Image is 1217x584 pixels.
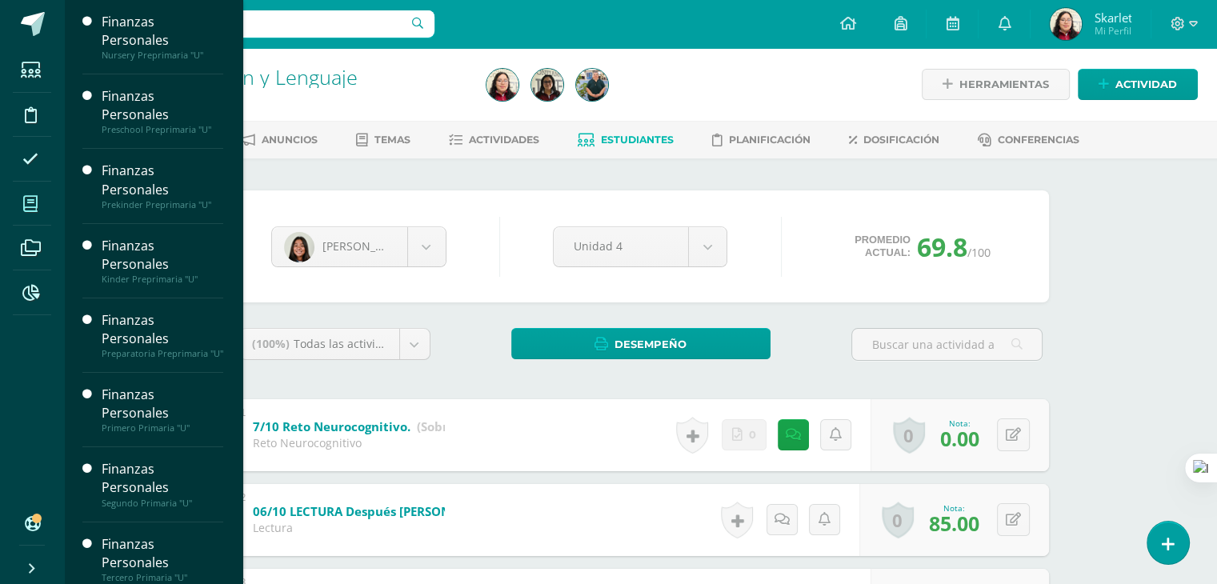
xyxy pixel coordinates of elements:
[102,311,223,359] a: Finanzas PersonalesPreparatoria Preprimaria "U"
[576,69,608,101] img: 4447a754f8b82caf5a355abd86508926.png
[1115,70,1177,99] span: Actividad
[252,336,290,351] span: (100%)
[262,134,318,146] span: Anuncios
[102,237,223,285] a: Finanzas PersonalesKinder Preprimaria "U"
[998,134,1079,146] span: Conferencias
[940,418,979,429] div: Nota:
[74,10,434,38] input: Busca un usuario...
[574,227,668,265] span: Unidad 4
[531,69,563,101] img: 8b43afba032d1a1ab885b25ccde4a4b3.png
[102,274,223,285] div: Kinder Preprimaria "U"
[729,134,811,146] span: Planificación
[102,87,223,124] div: Finanzas Personales
[578,127,674,153] a: Estudiantes
[882,502,914,538] a: 0
[929,510,979,537] span: 85.00
[253,499,722,525] a: 06/10 LECTURA Después [PERSON_NAME] El libro azul págs. 20-21
[893,417,925,454] a: 0
[102,535,223,572] div: Finanzas Personales
[601,134,674,146] span: Estudiantes
[978,127,1079,153] a: Conferencias
[922,69,1070,100] a: Herramientas
[849,127,939,153] a: Dosificación
[322,238,412,254] span: [PERSON_NAME]
[554,227,727,266] a: Unidad 4
[102,311,223,348] div: Finanzas Personales
[272,227,446,266] a: [PERSON_NAME]
[102,237,223,274] div: Finanzas Personales
[253,414,494,440] a: 7/10 Reto Neurocognitivo. (Sobre 100.0)
[1094,10,1131,26] span: Skarlet
[102,13,223,61] a: Finanzas PersonalesNursery Preprimaria "U"
[102,124,223,135] div: Preschool Preprimaria "U"
[102,460,223,497] div: Finanzas Personales
[125,88,467,103] div: Segundo Básico 'U'
[486,69,518,101] img: dbffebcdb1147f6a6764b037b1bfced6.png
[863,134,939,146] span: Dosificación
[917,230,967,264] span: 69.8
[102,162,223,198] div: Finanzas Personales
[615,330,687,359] span: Desempeño
[1094,24,1131,38] span: Mi Perfil
[102,535,223,583] a: Finanzas PersonalesTercero Primaria "U"
[102,386,223,422] div: Finanzas Personales
[374,134,410,146] span: Temas
[240,329,430,359] a: (100%)Todas las actividades de esta unidad
[102,13,223,50] div: Finanzas Personales
[102,162,223,210] a: Finanzas PersonalesPrekinder Preprimaria "U"
[294,336,492,351] span: Todas las actividades de esta unidad
[102,422,223,434] div: Primero Primaria "U"
[417,418,494,434] strong: (Sobre 100.0)
[929,502,979,514] div: Nota:
[967,245,991,260] span: /100
[284,232,314,262] img: 1d317744f0a4438ed154a9ddb353f4f2.png
[253,435,445,450] div: Reto Neurocognitivo
[102,199,223,210] div: Prekinder Preprimaria "U"
[511,328,771,359] a: Desempeño
[749,420,756,450] span: 0
[102,572,223,583] div: Tercero Primaria "U"
[940,425,979,452] span: 0.00
[1050,8,1082,40] img: dbffebcdb1147f6a6764b037b1bfced6.png
[959,70,1049,99] span: Herramientas
[253,520,445,535] div: Lectura
[855,234,911,259] span: Promedio actual:
[1078,69,1198,100] a: Actividad
[240,127,318,153] a: Anuncios
[102,87,223,135] a: Finanzas PersonalesPreschool Preprimaria "U"
[102,386,223,434] a: Finanzas PersonalesPrimero Primaria "U"
[449,127,539,153] a: Actividades
[469,134,539,146] span: Actividades
[102,498,223,509] div: Segundo Primaria "U"
[125,66,467,88] h1: Comunicación y Lenguaje
[253,418,410,434] b: 7/10 Reto Neurocognitivo.
[102,460,223,508] a: Finanzas PersonalesSegundo Primaria "U"
[102,50,223,61] div: Nursery Preprimaria "U"
[852,329,1042,360] input: Buscar una actividad aquí...
[712,127,811,153] a: Planificación
[356,127,410,153] a: Temas
[253,503,638,519] b: 06/10 LECTURA Después [PERSON_NAME] El libro azul págs. 20-21
[102,348,223,359] div: Preparatoria Preprimaria "U"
